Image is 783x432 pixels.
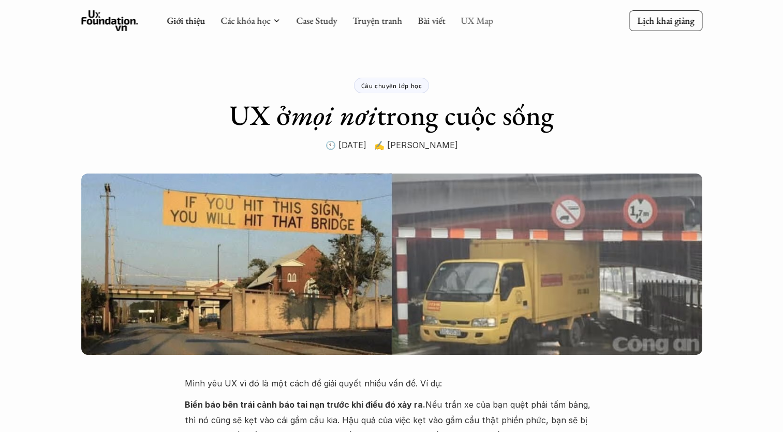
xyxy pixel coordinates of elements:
[229,98,554,132] h1: UX ở trong cuộc sống
[361,82,422,89] p: Câu chuyện lớp học
[291,97,377,133] em: mọi nơi
[461,15,493,26] a: UX Map
[296,15,337,26] a: Case Study
[185,399,425,410] strong: Biển báo bên trái cảnh báo tai nạn trước khi điều đó xảy ra.
[352,15,402,26] a: Truyện tranh
[418,15,445,26] a: Bài viết
[326,137,458,153] p: 🕙 [DATE] ✍️ [PERSON_NAME]
[220,15,270,26] a: Các khóa học
[185,376,599,391] p: Mình yêu UX vì đó là một cách để giải quyết nhiều vấn đề. Ví dụ:
[637,15,694,26] p: Lịch khai giảng
[629,10,702,31] a: Lịch khai giảng
[167,15,205,26] a: Giới thiệu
